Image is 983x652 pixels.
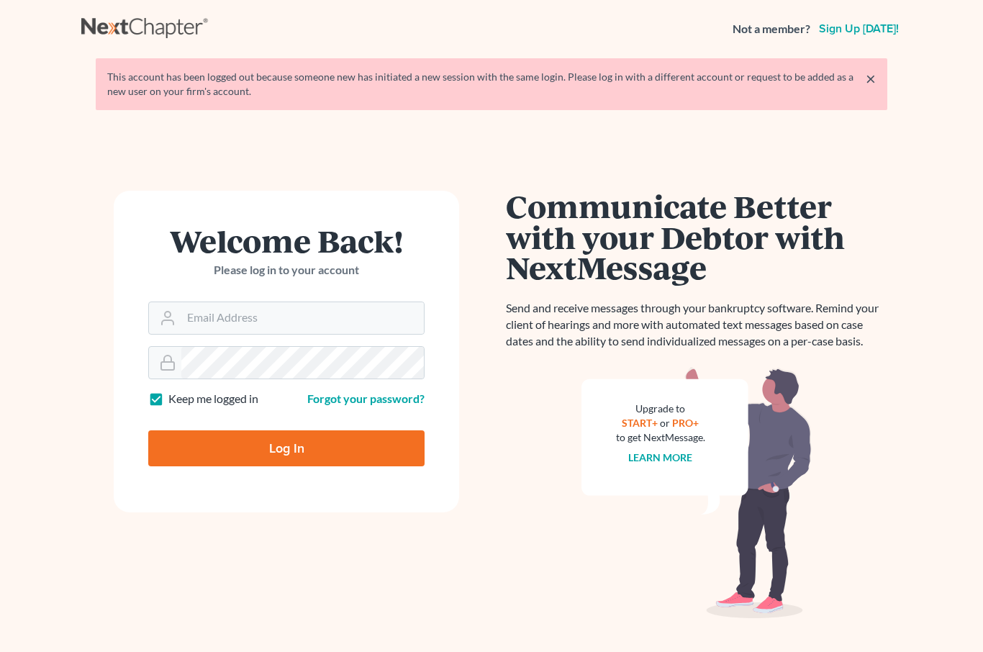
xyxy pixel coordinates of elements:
[148,225,425,256] h1: Welcome Back!
[866,70,876,87] a: ×
[181,302,424,334] input: Email Address
[616,430,705,445] div: to get NextMessage.
[168,391,258,407] label: Keep me logged in
[148,262,425,279] p: Please log in to your account
[107,70,876,99] div: This account has been logged out because someone new has initiated a new session with the same lo...
[661,417,671,429] span: or
[673,417,699,429] a: PRO+
[581,367,812,619] img: nextmessage_bg-59042aed3d76b12b5cd301f8e5b87938c9018125f34e5fa2b7a6b67550977c72.svg
[622,417,658,429] a: START+
[307,391,425,405] a: Forgot your password?
[506,300,887,350] p: Send and receive messages through your bankruptcy software. Remind your client of hearings and mo...
[506,191,887,283] h1: Communicate Better with your Debtor with NextMessage
[816,23,902,35] a: Sign up [DATE]!
[616,402,705,416] div: Upgrade to
[148,430,425,466] input: Log In
[629,451,693,463] a: Learn more
[733,21,810,37] strong: Not a member?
